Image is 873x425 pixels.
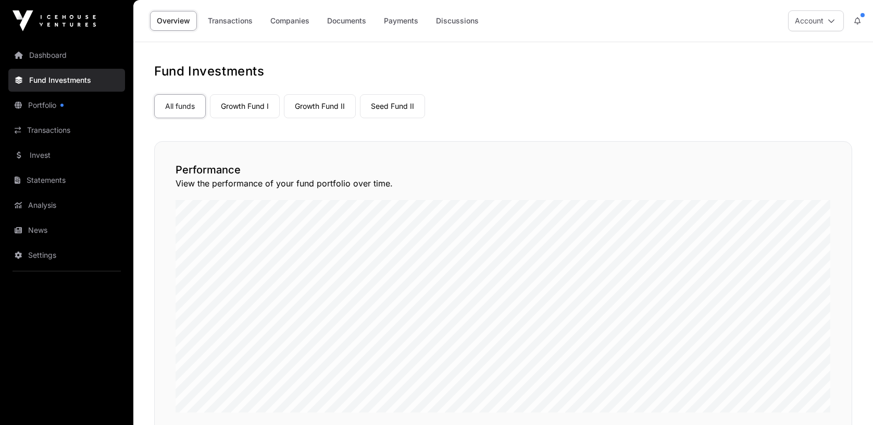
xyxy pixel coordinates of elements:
[8,44,125,67] a: Dashboard
[176,162,831,177] h2: Performance
[154,63,852,80] h1: Fund Investments
[210,94,280,118] a: Growth Fund I
[8,69,125,92] a: Fund Investments
[8,144,125,167] a: Invest
[264,11,316,31] a: Companies
[150,11,197,31] a: Overview
[8,119,125,142] a: Transactions
[201,11,259,31] a: Transactions
[176,177,831,190] p: View the performance of your fund portfolio over time.
[13,10,96,31] img: Icehouse Ventures Logo
[429,11,485,31] a: Discussions
[8,169,125,192] a: Statements
[8,94,125,117] a: Portfolio
[154,94,206,118] a: All funds
[8,244,125,267] a: Settings
[377,11,425,31] a: Payments
[284,94,356,118] a: Growth Fund II
[8,194,125,217] a: Analysis
[788,10,844,31] button: Account
[8,219,125,242] a: News
[821,375,873,425] iframe: Chat Widget
[320,11,373,31] a: Documents
[360,94,425,118] a: Seed Fund II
